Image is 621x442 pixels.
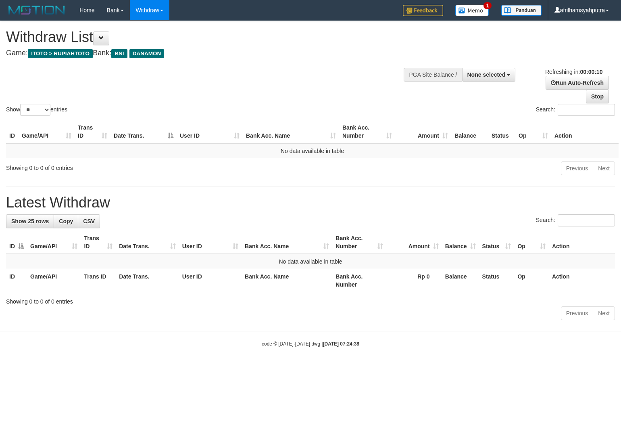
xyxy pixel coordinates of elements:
span: 1 [483,2,492,9]
th: Bank Acc. Number [332,269,386,292]
select: Showentries [20,104,50,116]
th: Trans ID [81,269,116,292]
th: Bank Acc. Name: activate to sort column ascending [242,231,332,254]
th: Op: activate to sort column ascending [515,120,551,143]
th: Date Trans.: activate to sort column ascending [116,231,179,254]
th: Action [549,269,615,292]
th: Amount: activate to sort column ascending [395,120,451,143]
a: CSV [78,214,100,228]
th: ID [6,269,27,292]
th: Game/API: activate to sort column ascending [19,120,75,143]
th: Status: activate to sort column ascending [479,231,515,254]
th: Bank Acc. Number: activate to sort column ascending [332,231,386,254]
th: Amount: activate to sort column ascending [386,231,442,254]
img: panduan.png [501,5,542,16]
th: Action [551,120,619,143]
th: Balance: activate to sort column ascending [442,231,479,254]
span: Show 25 rows [11,218,49,224]
th: Action [549,231,615,254]
strong: 00:00:10 [580,69,602,75]
th: Bank Acc. Name [242,269,332,292]
img: Feedback.jpg [403,5,443,16]
th: Trans ID: activate to sort column ascending [81,231,116,254]
span: None selected [467,71,506,78]
label: Search: [536,104,615,116]
span: Refreshing in: [545,69,602,75]
th: User ID: activate to sort column ascending [177,120,243,143]
div: PGA Site Balance / [404,68,462,82]
th: Status [488,120,515,143]
th: Bank Acc. Number: activate to sort column ascending [339,120,395,143]
div: Showing 0 to 0 of 0 entries [6,294,615,306]
span: Copy [59,218,73,224]
th: User ID [179,269,242,292]
span: ITOTO > RUPIAHTOTO [28,49,93,58]
a: Previous [561,161,593,175]
th: Balance [451,120,488,143]
img: MOTION_logo.png [6,4,67,16]
h1: Withdraw List [6,29,406,45]
small: code © [DATE]-[DATE] dwg | [262,341,359,347]
a: Previous [561,306,593,320]
span: BNI [111,49,127,58]
img: Button%20Memo.svg [455,5,489,16]
th: Status [479,269,515,292]
a: Stop [586,90,609,103]
input: Search: [558,214,615,226]
span: CSV [83,218,95,224]
th: Bank Acc. Name: activate to sort column ascending [243,120,339,143]
th: Trans ID: activate to sort column ascending [75,120,110,143]
button: None selected [462,68,516,82]
a: Show 25 rows [6,214,54,228]
div: Showing 0 to 0 of 0 entries [6,161,253,172]
td: No data available in table [6,254,615,269]
th: ID [6,120,19,143]
th: Op [514,269,548,292]
label: Show entries [6,104,67,116]
a: Run Auto-Refresh [546,76,609,90]
input: Search: [558,104,615,116]
span: DANAMON [129,49,165,58]
a: Next [593,161,615,175]
a: Copy [54,214,78,228]
h1: Latest Withdraw [6,195,615,211]
th: Game/API: activate to sort column ascending [27,231,81,254]
th: Rp 0 [386,269,442,292]
label: Search: [536,214,615,226]
th: User ID: activate to sort column ascending [179,231,242,254]
a: Next [593,306,615,320]
th: Date Trans.: activate to sort column descending [110,120,177,143]
th: Balance [442,269,479,292]
th: Op: activate to sort column ascending [514,231,548,254]
h4: Game: Bank: [6,49,406,57]
th: ID: activate to sort column descending [6,231,27,254]
th: Game/API [27,269,81,292]
th: Date Trans. [116,269,179,292]
strong: [DATE] 07:24:38 [323,341,359,347]
td: No data available in table [6,143,619,158]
